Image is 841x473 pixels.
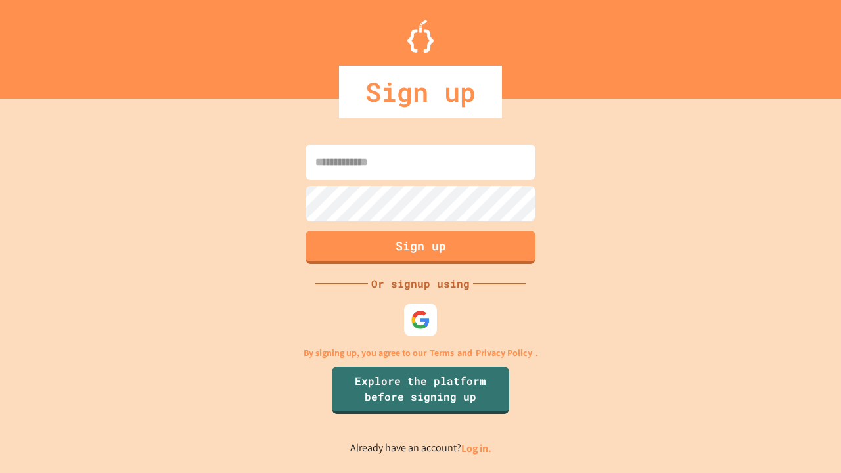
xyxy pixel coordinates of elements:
[368,276,473,292] div: Or signup using
[411,310,430,330] img: google-icon.svg
[476,346,532,360] a: Privacy Policy
[407,20,434,53] img: Logo.svg
[461,441,491,455] a: Log in.
[339,66,502,118] div: Sign up
[304,346,538,360] p: By signing up, you agree to our and .
[332,367,509,414] a: Explore the platform before signing up
[430,346,454,360] a: Terms
[732,363,828,419] iframe: chat widget
[306,231,535,264] button: Sign up
[350,440,491,457] p: Already have an account?
[786,420,828,460] iframe: chat widget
